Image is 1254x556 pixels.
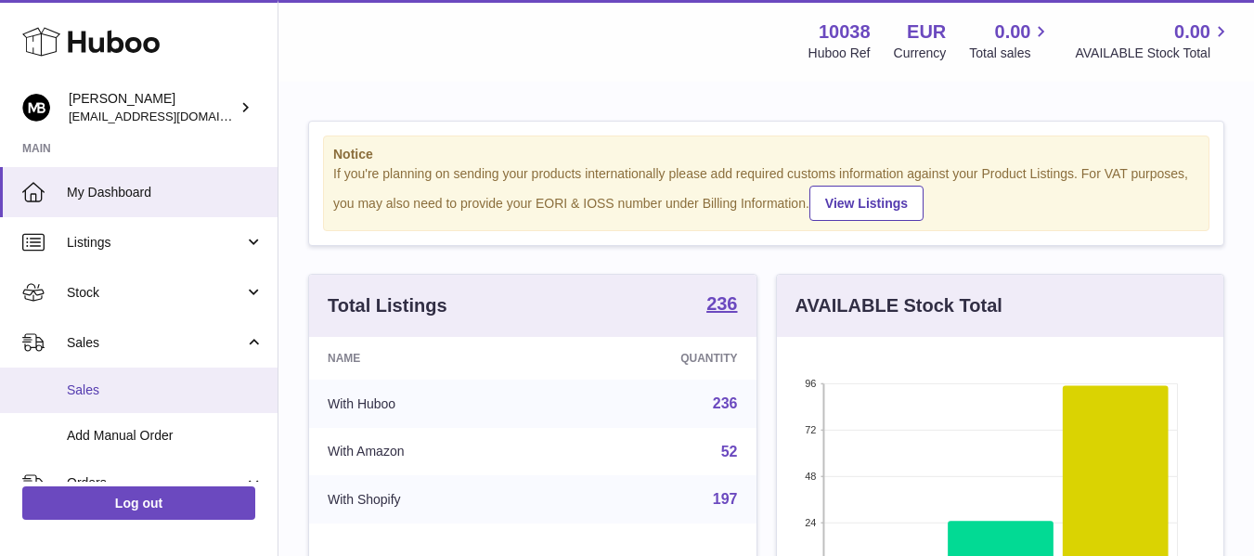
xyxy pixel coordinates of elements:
text: 96 [805,378,816,389]
strong: EUR [907,19,946,45]
td: With Amazon [309,428,553,476]
a: View Listings [809,186,924,221]
text: 48 [805,471,816,482]
span: [EMAIL_ADDRESS][DOMAIN_NAME] [69,109,273,123]
div: Currency [894,45,947,62]
a: 236 [706,294,737,317]
h3: AVAILABLE Stock Total [795,293,1002,318]
a: 0.00 Total sales [969,19,1052,62]
div: Huboo Ref [808,45,871,62]
span: 0.00 [995,19,1031,45]
span: My Dashboard [67,184,264,201]
img: hi@margotbardot.com [22,94,50,122]
div: If you're planning on sending your products internationally please add required customs informati... [333,165,1199,221]
td: With Huboo [309,380,553,428]
a: 236 [713,395,738,411]
text: 72 [805,424,816,435]
strong: Notice [333,146,1199,163]
text: 24 [805,517,816,528]
span: Stock [67,284,244,302]
th: Quantity [553,337,756,380]
span: AVAILABLE Stock Total [1075,45,1232,62]
a: 0.00 AVAILABLE Stock Total [1075,19,1232,62]
th: Name [309,337,553,380]
a: Log out [22,486,255,520]
strong: 236 [706,294,737,313]
a: 52 [721,444,738,459]
span: Listings [67,234,244,252]
div: [PERSON_NAME] [69,90,236,125]
span: Sales [67,334,244,352]
span: Total sales [969,45,1052,62]
span: Add Manual Order [67,427,264,445]
a: 197 [713,491,738,507]
td: With Shopify [309,475,553,524]
h3: Total Listings [328,293,447,318]
span: Orders [67,474,244,492]
span: 0.00 [1174,19,1210,45]
strong: 10038 [819,19,871,45]
span: Sales [67,381,264,399]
